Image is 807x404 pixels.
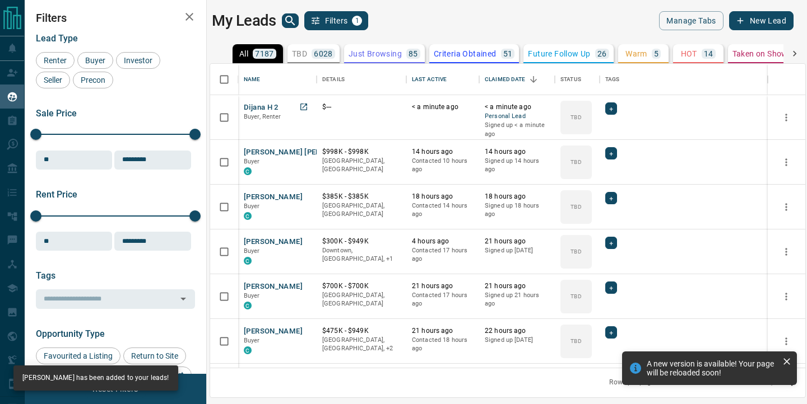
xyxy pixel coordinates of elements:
[244,326,303,337] button: [PERSON_NAME]
[571,113,581,121] p: TBD
[503,50,513,58] p: 51
[36,328,105,339] span: Opportunity Type
[127,351,182,360] span: Return to Site
[485,192,549,201] p: 18 hours ago
[609,103,613,114] span: +
[409,50,418,58] p: 85
[560,64,581,95] div: Status
[412,102,474,112] p: < a minute ago
[778,199,795,215] button: more
[571,158,581,166] p: TBD
[244,167,252,175] div: condos.ca
[605,192,617,204] div: +
[123,347,186,364] div: Return to Site
[681,50,697,58] p: HOT
[609,378,656,387] p: Rows per page:
[317,64,406,95] div: Details
[36,108,77,119] span: Sale Price
[406,64,479,95] div: Last Active
[609,192,613,204] span: +
[485,237,549,246] p: 21 hours ago
[485,336,549,345] p: Signed up [DATE]
[571,247,581,256] p: TBD
[605,102,617,115] div: +
[555,64,600,95] div: Status
[244,281,303,292] button: [PERSON_NAME]
[485,121,549,138] p: Signed up < a minute ago
[322,157,401,174] p: [GEOGRAPHIC_DATA], [GEOGRAPHIC_DATA]
[255,50,274,58] p: 7187
[412,192,474,201] p: 18 hours ago
[322,281,401,291] p: $700K - $700K
[36,270,55,281] span: Tags
[647,359,778,377] div: A new version is available! Your page will be reloaded soon!
[571,203,581,211] p: TBD
[314,50,333,58] p: 6028
[40,351,117,360] span: Favourited a Listing
[412,237,474,246] p: 4 hours ago
[654,50,658,58] p: 5
[244,247,260,255] span: Buyer
[412,326,474,336] p: 21 hours ago
[526,72,541,87] button: Sort
[412,201,474,219] p: Contacted 14 hours ago
[485,201,549,219] p: Signed up 18 hours ago
[244,292,260,299] span: Buyer
[73,72,113,88] div: Precon
[322,246,401,264] p: Toronto
[36,52,75,69] div: Renter
[778,243,795,260] button: more
[322,291,401,308] p: [GEOGRAPHIC_DATA], [GEOGRAPHIC_DATA]
[322,237,401,246] p: $300K - $949K
[349,50,402,58] p: Just Browsing
[322,336,401,353] p: East York, Toronto
[244,102,279,113] button: Dijana H 2
[244,64,261,95] div: Name
[36,72,70,88] div: Seller
[485,246,549,255] p: Signed up [DATE]
[605,64,620,95] div: Tags
[244,158,260,165] span: Buyer
[22,369,169,387] div: [PERSON_NAME] has been added to your leads!
[244,337,260,344] span: Buyer
[120,56,156,65] span: Investor
[571,292,581,300] p: TBD
[81,56,109,65] span: Buyer
[292,50,307,58] p: TBD
[244,237,303,247] button: [PERSON_NAME]
[778,288,795,305] button: more
[244,302,252,309] div: condos.ca
[116,52,160,69] div: Investor
[244,346,252,354] div: condos.ca
[412,336,474,353] p: Contacted 18 hours ago
[609,327,613,338] span: +
[175,291,191,307] button: Open
[605,281,617,294] div: +
[412,291,474,308] p: Contacted 17 hours ago
[36,33,78,44] span: Lead Type
[36,189,77,200] span: Rent Price
[296,100,311,114] a: Open in New Tab
[778,154,795,171] button: more
[36,347,120,364] div: Favourited a Listing
[609,237,613,248] span: +
[238,64,317,95] div: Name
[704,50,713,58] p: 14
[729,11,794,30] button: New Lead
[571,337,581,345] p: TBD
[322,102,401,112] p: $---
[485,326,549,336] p: 22 hours ago
[605,237,617,249] div: +
[212,12,276,30] h1: My Leads
[625,50,647,58] p: Warm
[77,52,113,69] div: Buyer
[528,50,590,58] p: Future Follow Up
[600,64,768,95] div: Tags
[597,50,607,58] p: 26
[244,113,281,120] span: Buyer, Renter
[322,64,345,95] div: Details
[244,212,252,220] div: condos.ca
[244,147,363,158] button: [PERSON_NAME] [PERSON_NAME]
[605,326,617,339] div: +
[778,109,795,126] button: more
